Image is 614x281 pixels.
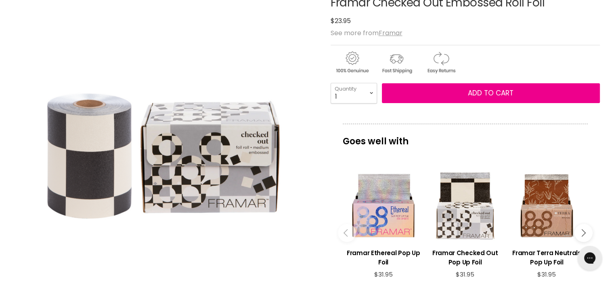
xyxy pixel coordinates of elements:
iframe: Gorgias live chat messenger [574,243,606,273]
img: returns.gif [419,50,462,75]
p: Goes well with [343,124,588,150]
span: Add to cart [468,88,513,98]
a: View product:Framar Ethereal Pop Up Foil [347,242,420,271]
span: $31.95 [537,270,556,279]
select: Quantity [331,83,377,103]
span: See more from [331,28,402,38]
button: Add to cart [382,83,600,104]
span: $23.95 [331,16,351,25]
h3: Framar Ethereal Pop Up Foil [347,248,420,267]
a: View product:Framar Ethereal Pop Up Foil [347,169,420,242]
img: genuine.gif [331,50,373,75]
a: View product:Framar Checked Out Pop Up Foil [428,242,502,271]
a: Framar [379,28,402,38]
a: View product:Framar Checked Out Pop Up Foil [428,169,502,242]
a: View product:Framar Terra Neutrals Pop Up Foil [510,242,583,271]
h3: Framar Checked Out Pop Up Foil [428,248,502,267]
img: shipping.gif [375,50,418,75]
span: $31.95 [456,270,474,279]
span: $31.95 [374,270,393,279]
h3: Framar Terra Neutrals Pop Up Foil [510,248,583,267]
a: View product:Framar Terra Neutrals Pop Up Foil [510,169,583,242]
